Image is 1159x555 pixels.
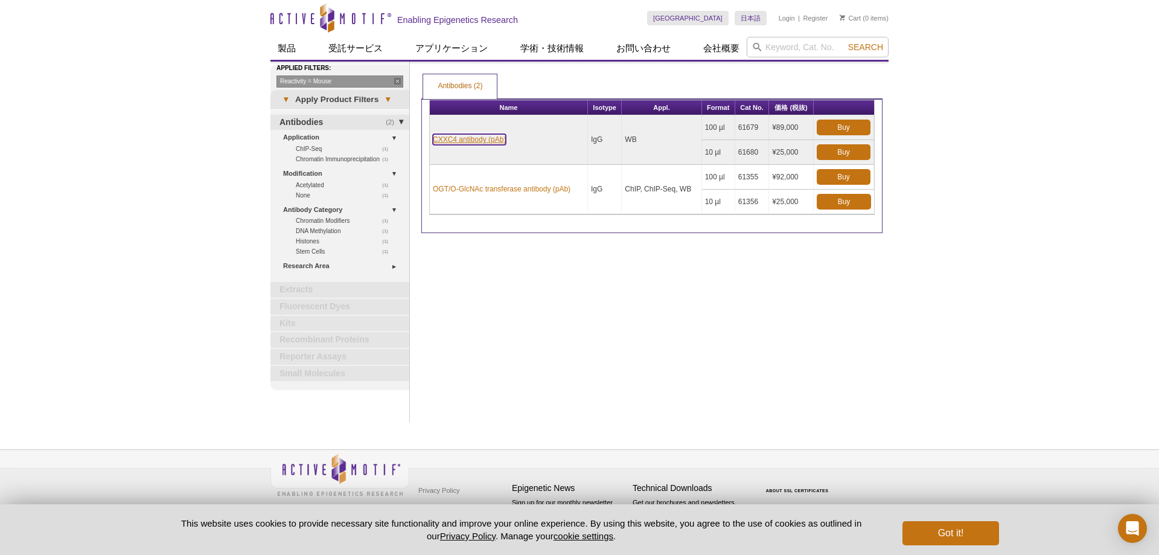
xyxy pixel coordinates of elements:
td: 10 µl [702,190,735,214]
span: (1) [382,236,395,246]
td: 61356 [735,190,769,214]
table: Click to Verify - This site chose Symantec SSL for secure e-commerce and confidential communicati... [753,471,844,498]
th: Appl. [622,100,701,115]
button: Got it! [902,521,999,545]
p: This website uses cookies to provide necessary site functionality and improve your online experie... [160,517,883,542]
a: ▾Apply Product Filters▾ [270,90,409,109]
a: Small Molecules [270,366,409,382]
button: Search [845,42,887,53]
li: | [798,11,800,25]
a: Research Area [283,260,402,272]
a: Buy [817,144,870,160]
a: お問い合わせ [609,37,678,60]
a: 製品 [270,37,303,60]
td: ¥25,000 [769,190,814,214]
a: Extracts [270,282,409,298]
td: IgG [588,115,622,165]
a: Register [803,14,828,22]
th: Cat No. [735,100,769,115]
a: (1)None [296,190,395,201]
a: Modification [283,167,402,180]
span: (1) [382,154,395,164]
td: ¥25,000 [769,140,814,165]
a: 会社概要 [696,37,747,60]
h2: Enabling Epigenetics Research [397,14,518,25]
a: Application [283,131,402,144]
h4: Epigenetic News [512,483,627,493]
a: 受託サービス [321,37,390,60]
a: ABOUT SSL CERTIFICATES [766,489,829,493]
span: (1) [382,180,395,190]
h4: Applied Filters: [276,65,409,72]
th: Format [702,100,735,115]
th: Isotype [588,100,622,115]
img: Your Cart [840,14,845,21]
a: (1)ChIP-Seq [296,144,395,154]
a: Buy [817,194,871,210]
th: Name [430,100,588,115]
a: (1)Chromatin Modifiers [296,216,395,226]
li: (0 items) [840,11,889,25]
a: Reporter Assays [270,349,409,365]
img: Active Motif, [270,450,409,499]
a: Fluorescent Dyes [270,299,409,315]
span: ▾ [378,94,397,105]
a: Terms & Conditions [415,499,479,518]
a: (1)Chromatin Immunoprecipitation [296,154,395,164]
td: ChIP, ChIP-Seq, WB [622,165,701,214]
td: 61679 [735,115,769,140]
a: 学術・技術情報 [513,37,591,60]
h4: Technical Downloads [633,483,747,493]
td: 100 µl [702,165,735,190]
p: Sign up for our monthly newsletter highlighting recent publications in the field of epigenetics. [512,498,627,539]
div: Open Intercom Messenger [1118,514,1147,543]
a: (1)Stem Cells [296,246,395,257]
td: ¥92,000 [769,165,814,190]
a: (1)Histones [296,236,395,246]
a: Privacy Policy [415,481,462,499]
span: (1) [382,216,395,226]
span: Search [848,42,883,52]
a: (2)Antibodies [270,115,409,130]
span: (2) [386,115,401,130]
span: (1) [382,226,395,236]
span: (1) [382,246,395,257]
a: CXXC4 antibody (pAb) [433,134,506,145]
td: 61355 [735,165,769,190]
td: ¥89,000 [769,115,814,140]
td: IgG [588,165,622,214]
a: 日本語 [735,11,767,25]
input: Keyword, Cat. No. [747,37,889,57]
button: cookie settings [554,531,613,541]
a: Reactivity = Mouse [276,75,403,88]
td: 100 µl [702,115,735,140]
a: Buy [817,120,870,135]
a: OGT/O-GlcNAc transferase antibody (pAb) [433,184,570,194]
span: (1) [382,144,395,154]
td: WB [622,115,701,165]
a: (1)Acetylated [296,180,395,190]
a: [GEOGRAPHIC_DATA] [647,11,729,25]
td: 10 µl [702,140,735,165]
a: Recombinant Proteins [270,332,409,348]
a: アプリケーション [408,37,495,60]
span: (1) [382,190,395,201]
a: Privacy Policy [440,531,496,541]
a: Buy [817,169,870,185]
a: Antibody Category [283,204,402,216]
span: ▾ [276,94,295,105]
th: 価格 (税抜) [769,100,814,115]
td: 61680 [735,140,769,165]
a: (1)DNA Methylation [296,226,395,236]
a: Login [779,14,795,22]
a: Cart [840,14,861,22]
a: Antibodies (2) [423,74,497,98]
p: Get our brochures and newsletters, or request them by mail. [633,498,747,528]
a: Kits [270,316,409,332]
